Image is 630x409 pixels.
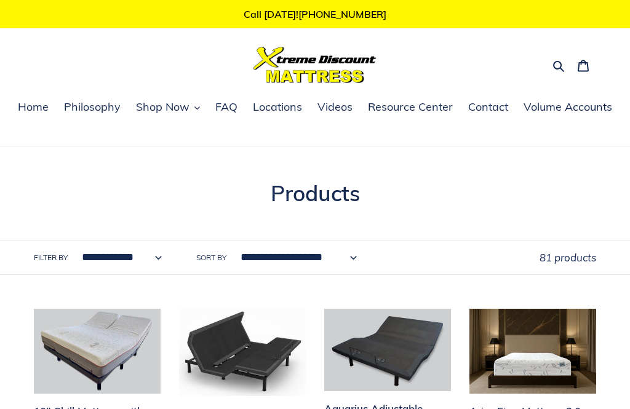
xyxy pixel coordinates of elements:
[362,98,459,117] a: Resource Center
[524,100,612,114] span: Volume Accounts
[271,180,360,207] span: Products
[18,100,49,114] span: Home
[136,100,189,114] span: Shop Now
[317,100,353,114] span: Videos
[253,100,302,114] span: Locations
[196,252,226,263] label: Sort by
[12,98,55,117] a: Home
[130,98,206,117] button: Shop Now
[215,100,237,114] span: FAQ
[58,98,127,117] a: Philosophy
[468,100,508,114] span: Contact
[34,252,68,263] label: Filter by
[64,100,121,114] span: Philosophy
[253,47,377,83] img: Xtreme Discount Mattress
[462,98,514,117] a: Contact
[517,98,618,117] a: Volume Accounts
[540,251,596,264] span: 81 products
[209,98,244,117] a: FAQ
[247,98,308,117] a: Locations
[368,100,453,114] span: Resource Center
[298,8,386,20] a: [PHONE_NUMBER]
[311,98,359,117] a: Videos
